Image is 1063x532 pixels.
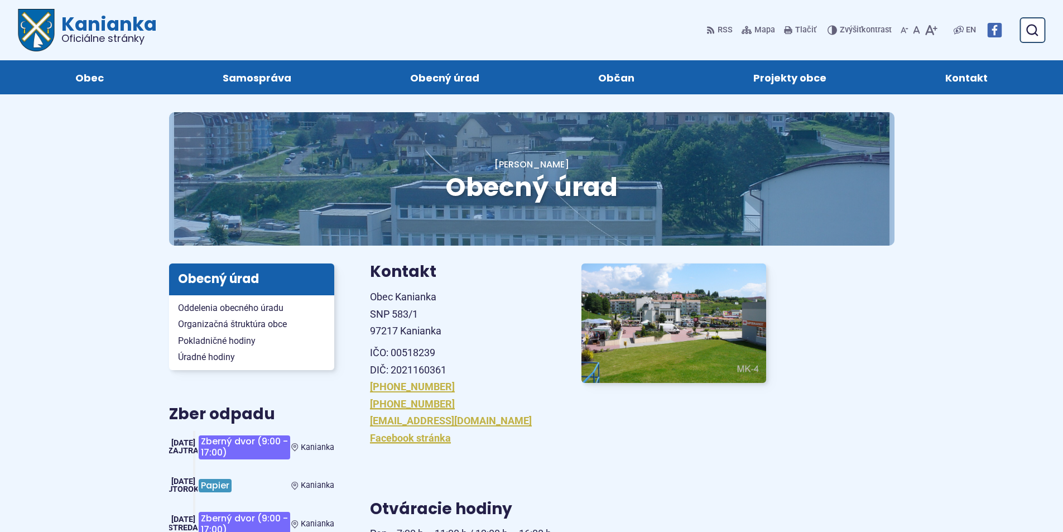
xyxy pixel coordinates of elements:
[739,18,777,42] a: Mapa
[169,406,334,423] h3: Zber odpadu
[753,60,826,94] span: Projekty obce
[178,349,325,366] span: Úradné hodiny
[199,479,232,492] span: Papier
[795,26,816,35] span: Tlačiť
[174,60,339,94] a: Samospráva
[301,443,334,452] span: Kanianka
[911,18,922,42] button: Nastaviť pôvodnú veľkosť písma
[370,263,555,281] h3: Kontakt
[782,18,819,42] button: Tlačiť
[169,333,334,349] a: Pokladničné hodiny
[370,415,532,426] a: [EMAIL_ADDRESS][DOMAIN_NAME]
[171,515,195,524] span: [DATE]
[61,33,157,44] span: Oficiálne stránky
[171,477,195,486] span: [DATE]
[598,60,634,94] span: Občan
[897,60,1036,94] a: Kontakt
[828,18,894,42] button: Zvýšiťkontrast
[705,60,875,94] a: Projekty obce
[370,501,766,518] h3: Otváracie hodiny
[922,18,940,42] button: Zväčšiť veľkosť písma
[178,333,325,349] span: Pokladničné hodiny
[718,23,733,37] span: RSS
[169,349,334,366] a: Úradné hodiny
[945,60,988,94] span: Kontakt
[370,381,455,392] a: [PHONE_NUMBER]
[370,291,441,337] span: Obec Kanianka SNP 583/1 97217 Kanianka
[18,9,157,51] a: Logo Kanianka, prejsť na domovskú stránku.
[445,169,618,205] span: Obecný úrad
[18,9,55,51] img: Prejsť na domovskú stránku
[169,316,334,333] a: Organizačná štruktúra obce
[169,263,334,295] h3: Obecný úrad
[706,18,735,42] a: RSS
[169,473,334,499] a: Papier Kanianka [DATE] utorok
[27,60,152,94] a: Obec
[410,60,479,94] span: Obecný úrad
[223,60,291,94] span: Samospráva
[55,15,157,44] span: Kanianka
[898,18,911,42] button: Zmenšiť veľkosť písma
[987,23,1002,37] img: Prejsť na Facebook stránku
[178,300,325,317] span: Oddelenia obecného úradu
[966,23,976,37] span: EN
[494,158,569,171] a: [PERSON_NAME]
[754,23,775,37] span: Mapa
[199,435,290,459] span: Zberný dvor (9:00 - 17:00)
[964,23,978,37] a: EN
[169,300,334,317] a: Oddelenia obecného úradu
[301,519,334,529] span: Kanianka
[178,316,325,333] span: Organizačná štruktúra obce
[301,481,334,490] span: Kanianka
[167,485,199,494] span: utorok
[840,25,862,35] span: Zvýšiť
[370,344,555,378] p: IČO: 00518239 DIČ: 2021160361
[362,60,527,94] a: Obecný úrad
[550,60,683,94] a: Občan
[370,398,455,410] a: [PHONE_NUMBER]
[840,26,892,35] span: kontrast
[75,60,104,94] span: Obec
[168,446,199,456] span: Zajtra
[169,431,334,464] a: Zberný dvor (9:00 - 17:00) Kanianka [DATE] Zajtra
[171,438,195,448] span: [DATE]
[370,432,451,444] a: Facebook stránka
